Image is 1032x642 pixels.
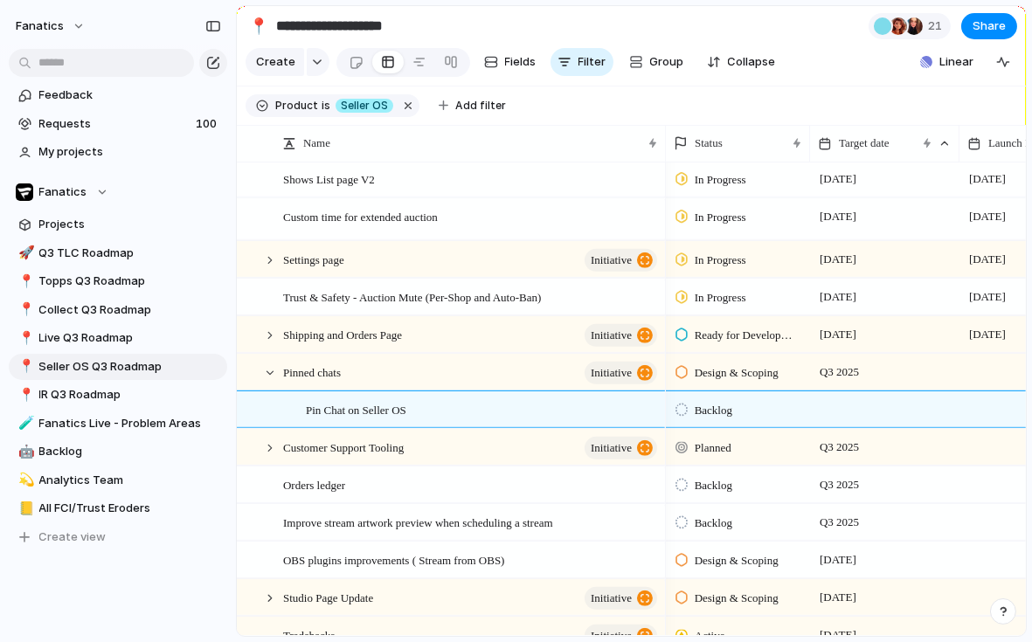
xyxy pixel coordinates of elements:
[9,467,227,494] a: 💫Analytics Team
[245,12,273,40] button: 📍
[16,500,33,517] button: 📒
[8,12,94,40] button: fanatics
[39,386,221,404] span: IR Q3 Roadmap
[39,500,221,517] span: All FCI/Trust Eroders
[650,53,684,71] span: Group
[551,48,613,76] button: Filter
[18,328,31,349] div: 📍
[306,398,406,418] span: Pin Chat on Seller OS
[965,248,1010,269] span: [DATE]
[700,48,783,76] button: Collapse
[39,528,107,546] span: Create view
[965,323,1010,344] span: [DATE]
[939,53,973,71] span: Linear
[18,470,31,490] div: 💫
[9,211,227,238] a: Projects
[246,48,304,76] button: Create
[9,240,227,266] a: 🚀Q3 TLC Roadmap
[256,53,295,71] span: Create
[39,115,190,133] span: Requests
[16,443,33,460] button: 🤖
[18,356,31,376] div: 📍
[16,415,33,432] button: 🧪
[18,300,31,320] div: 📍
[965,286,1010,307] span: [DATE]
[9,438,227,465] a: 🤖Backlog
[18,243,31,263] div: 🚀
[973,17,1006,35] span: Share
[9,82,227,108] a: Feedback
[695,589,779,606] span: Design & Scoping
[16,273,33,290] button: 📍
[928,17,947,35] span: 21
[283,473,345,494] span: Orders ledger
[39,245,221,262] span: Q3 TLC Roadmap
[39,443,221,460] span: Backlog
[9,297,227,323] a: 📍Collect Q3 Roadmap
[9,524,227,550] button: Create view
[9,179,227,205] button: Fanatics
[39,183,87,201] span: Fanatics
[275,98,318,114] span: Product
[620,48,693,76] button: Group
[18,442,31,462] div: 🤖
[39,301,221,319] span: Collect Q3 Roadmap
[9,139,227,165] a: My projects
[16,17,64,35] span: fanatics
[39,216,221,233] span: Projects
[505,53,537,71] span: Fields
[913,49,980,75] button: Linear
[196,115,220,133] span: 100
[18,499,31,519] div: 📒
[18,413,31,433] div: 🧪
[965,205,1010,226] span: [DATE]
[477,48,544,76] button: Fields
[578,53,606,71] span: Filter
[9,495,227,521] a: 📒All FCI/Trust Eroders
[585,586,657,609] button: initiative
[16,358,33,376] button: 📍
[9,411,227,437] a: 🧪Fanatics Live - Problem Areas
[249,14,268,38] div: 📍
[815,586,861,607] span: [DATE]
[39,143,221,161] span: My projects
[39,472,221,489] span: Analytics Team
[965,168,1010,189] span: [DATE]
[9,325,227,351] a: 📍Live Q3 Roadmap
[39,329,221,347] span: Live Q3 Roadmap
[591,585,632,610] span: initiative
[16,386,33,404] button: 📍
[39,415,221,432] span: Fanatics Live - Problem Areas
[9,111,227,137] a: Requests100
[18,385,31,405] div: 📍
[9,354,227,380] a: 📍Seller OS Q3 Roadmap
[961,13,1017,39] button: Share
[303,135,330,152] span: Name
[9,382,227,408] a: 📍IR Q3 Roadmap
[283,248,344,268] span: Settings page
[16,329,33,347] button: 📍
[283,361,341,381] span: Pinned chats
[283,586,373,606] span: Studio Page Update
[39,358,221,376] span: Seller OS Q3 Roadmap
[39,86,221,104] span: Feedback
[16,472,33,489] button: 💫
[16,245,33,262] button: 🚀
[16,301,33,319] button: 📍
[728,53,776,71] span: Collapse
[18,272,31,292] div: 📍
[9,268,227,294] a: 📍Topps Q3 Roadmap
[39,273,221,290] span: Topps Q3 Roadmap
